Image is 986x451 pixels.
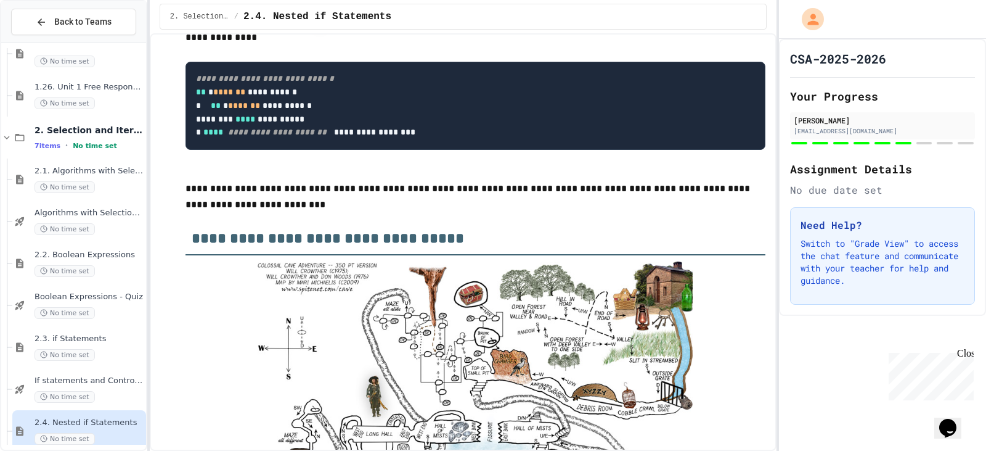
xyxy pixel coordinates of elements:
span: 2. Selection and Iteration [170,12,229,22]
span: No time set [35,433,95,445]
span: No time set [35,223,95,235]
span: • [65,141,68,151]
span: 2.1. Algorithms with Selection and Repetition [35,166,144,176]
h1: CSA-2025-2026 [790,50,886,67]
span: No time set [35,307,95,319]
iframe: chat widget [884,348,974,400]
div: [EMAIL_ADDRESS][DOMAIN_NAME] [794,126,971,136]
div: No due date set [790,183,975,197]
button: Back to Teams [11,9,136,35]
span: / [234,12,238,22]
span: 1.26. Unit 1 Free Response Question (FRQ) Practice [35,82,144,93]
h2: Your Progress [790,88,975,105]
span: No time set [35,56,95,67]
span: 2.2. Boolean Expressions [35,250,144,260]
span: No time set [35,97,95,109]
span: If statements and Control Flow - Quiz [35,376,144,386]
span: No time set [35,391,95,403]
p: Switch to "Grade View" to access the chat feature and communicate with your teacher for help and ... [801,238,964,287]
span: 2.4. Nested if Statements [243,9,391,24]
span: 2.4. Nested if Statements [35,418,144,428]
span: No time set [35,265,95,277]
span: 2.3. if Statements [35,334,144,344]
h3: Need Help? [801,218,964,233]
span: No time set [35,349,95,361]
span: Back to Teams [54,15,112,28]
div: [PERSON_NAME] [794,115,971,126]
iframe: chat widget [934,402,974,439]
span: No time set [35,181,95,193]
div: Chat with us now!Close [5,5,85,78]
h2: Assignment Details [790,160,975,178]
span: 7 items [35,142,60,150]
span: Algorithms with Selection and Repetition - Topic 2.1 [35,208,144,218]
span: Boolean Expressions - Quiz [35,292,144,302]
span: No time set [73,142,117,150]
div: My Account [789,5,827,33]
span: 2. Selection and Iteration [35,125,144,136]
